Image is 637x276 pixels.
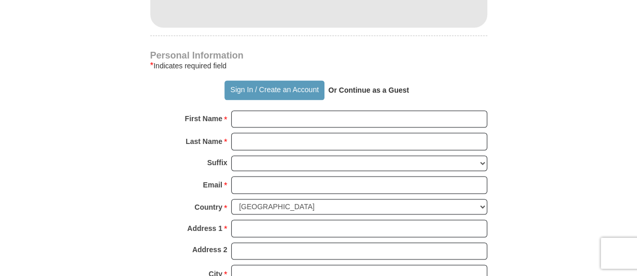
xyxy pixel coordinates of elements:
[328,86,409,94] strong: Or Continue as a Guest
[224,80,324,100] button: Sign In / Create an Account
[192,242,228,257] strong: Address 2
[187,221,222,236] strong: Address 1
[150,51,487,60] h4: Personal Information
[194,200,222,214] strong: Country
[186,134,222,149] strong: Last Name
[150,60,487,72] div: Indicates required field
[203,178,222,192] strong: Email
[207,155,228,170] strong: Suffix
[185,111,222,126] strong: First Name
